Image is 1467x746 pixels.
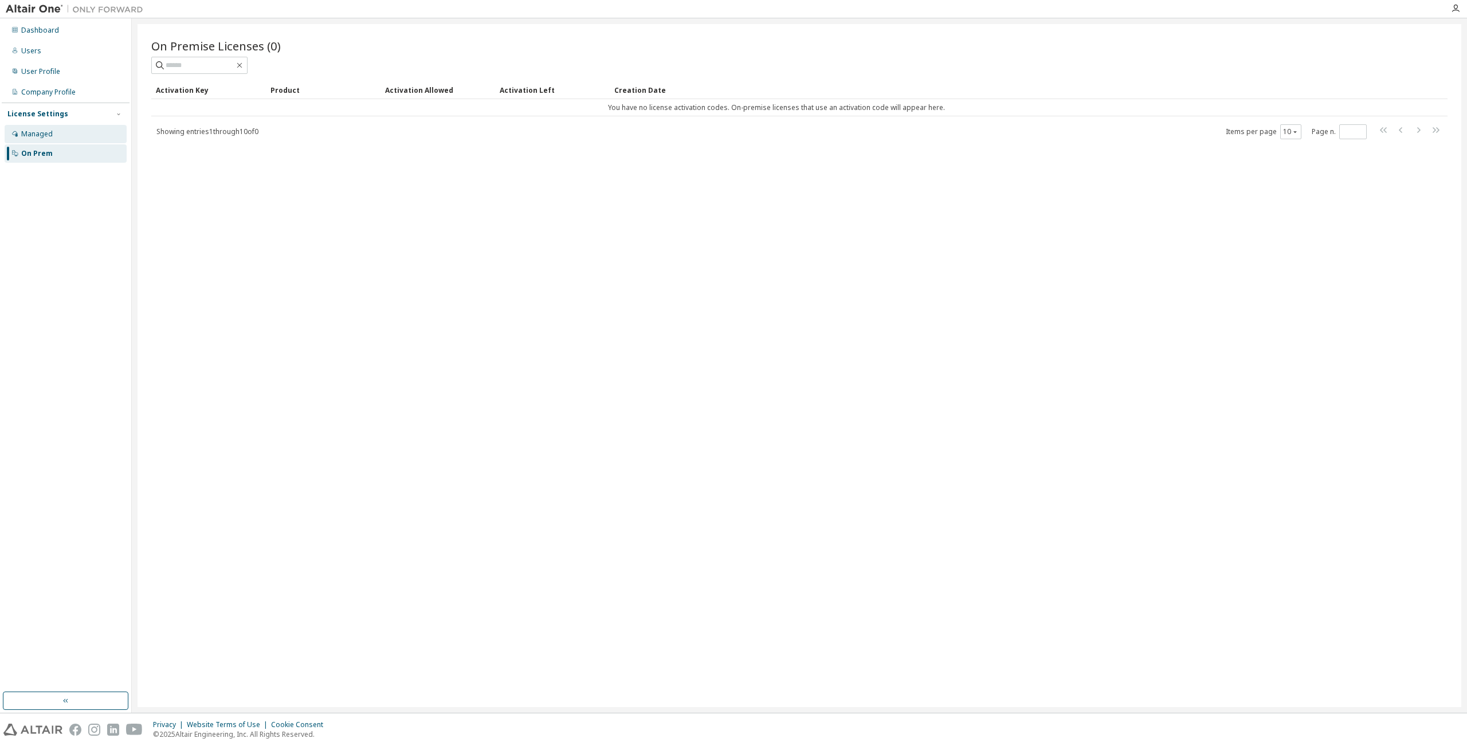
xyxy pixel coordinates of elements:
[153,720,187,729] div: Privacy
[156,81,261,99] div: Activation Key
[21,46,41,56] div: Users
[1312,124,1367,139] span: Page n.
[500,81,605,99] div: Activation Left
[69,724,81,736] img: facebook.svg
[7,109,68,119] div: License Settings
[614,81,1397,99] div: Creation Date
[1283,127,1299,136] button: 10
[88,724,100,736] img: instagram.svg
[156,127,258,136] span: Showing entries 1 through 10 of 0
[21,129,53,139] div: Managed
[153,729,330,739] p: © 2025 Altair Engineering, Inc. All Rights Reserved.
[21,26,59,35] div: Dashboard
[21,149,53,158] div: On Prem
[271,720,330,729] div: Cookie Consent
[21,67,60,76] div: User Profile
[187,720,271,729] div: Website Terms of Use
[6,3,149,15] img: Altair One
[3,724,62,736] img: altair_logo.svg
[270,81,376,99] div: Product
[385,81,491,99] div: Activation Allowed
[21,88,76,97] div: Company Profile
[151,99,1402,116] td: You have no license activation codes. On-premise licenses that use an activation code will appear...
[126,724,143,736] img: youtube.svg
[1226,124,1301,139] span: Items per page
[151,38,281,54] span: On Premise Licenses (0)
[107,724,119,736] img: linkedin.svg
